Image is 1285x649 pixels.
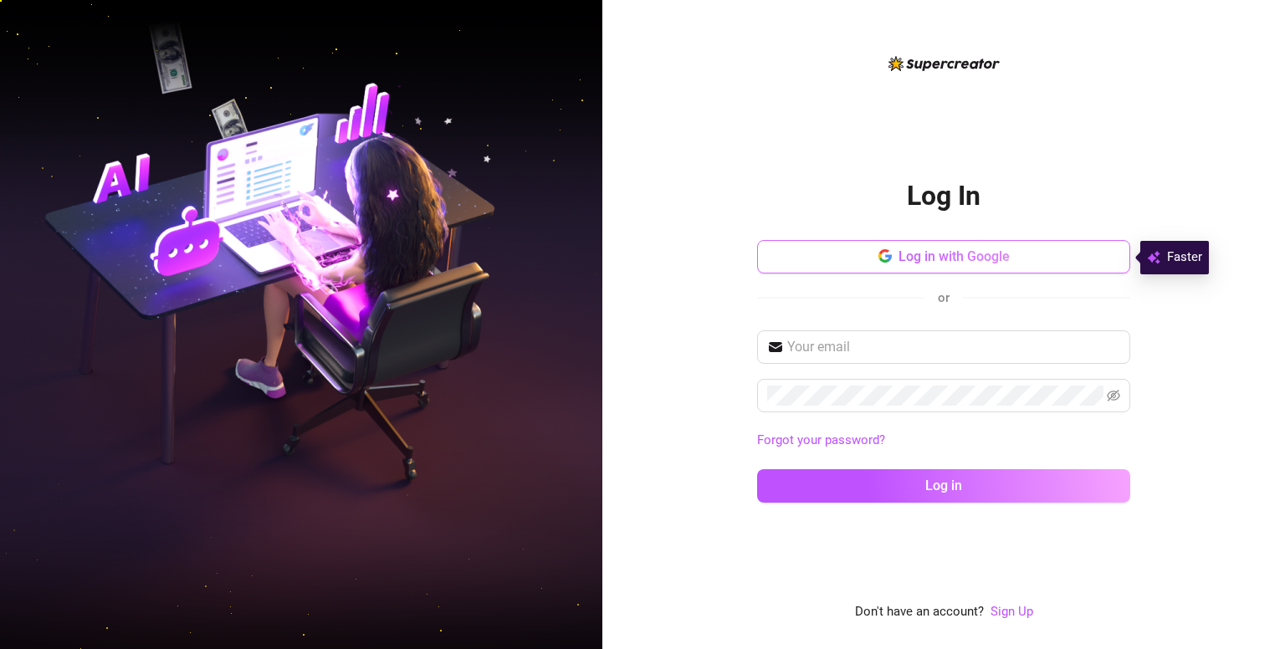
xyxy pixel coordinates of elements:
a: Sign Up [991,602,1033,622]
h2: Log In [907,179,980,213]
img: logo-BBDzfeDw.svg [888,56,1000,71]
a: Sign Up [991,604,1033,619]
span: Don't have an account? [855,602,984,622]
span: Log in with Google [898,248,1010,264]
span: eye-invisible [1107,389,1120,402]
span: Faster [1167,248,1202,268]
span: Log in [925,478,962,493]
a: Forgot your password? [757,431,1130,451]
img: svg%3e [1147,248,1160,268]
input: Your email [787,337,1120,357]
a: Forgot your password? [757,432,885,447]
span: or [938,290,950,305]
button: Log in [757,469,1130,503]
button: Log in with Google [757,240,1130,273]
